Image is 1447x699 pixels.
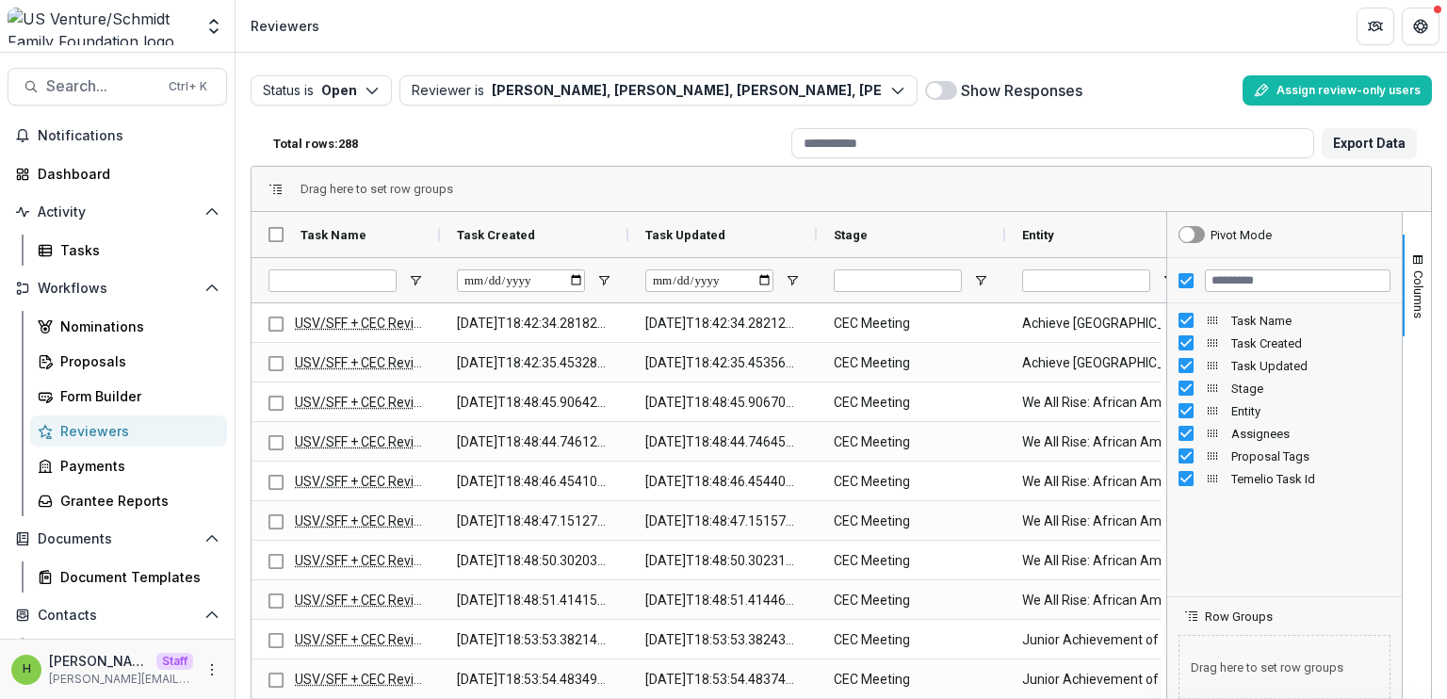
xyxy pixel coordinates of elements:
[30,485,227,516] a: Grantee Reports
[156,653,193,670] p: Staff
[1231,359,1390,373] span: Task Updated
[1022,423,1177,462] span: We All Rise: African American Resource Center Inc.
[1231,404,1390,418] span: Entity
[295,632,431,647] a: USV/SFF + CEC Review
[295,553,431,568] a: USV/SFF + CEC Review
[60,456,212,476] div: Payments
[273,137,358,151] p: Total rows: 288
[295,355,431,370] a: USV/SFF + CEC Review
[785,273,800,288] button: Open Filter Menu
[1167,377,1402,399] div: Stage Column
[60,240,212,260] div: Tasks
[295,672,431,687] a: USV/SFF + CEC Review
[1231,427,1390,441] span: Assignees
[1167,422,1402,445] div: Assignees Column
[60,386,212,406] div: Form Builder
[645,463,800,501] span: [DATE]T18:48:46.454404Z
[30,311,227,342] a: Nominations
[1022,344,1177,382] span: Achieve [GEOGRAPHIC_DATA]
[399,75,918,106] button: Reviewer is[PERSON_NAME], [PERSON_NAME], [PERSON_NAME], [PERSON_NAME], [PERSON_NAME], [PERSON_NAM...
[1231,472,1390,486] span: Temelio Task Id
[834,660,988,699] span: CEC Meeting
[60,421,212,441] div: Reviewers
[23,663,31,675] div: Himanshu
[645,581,800,620] span: [DATE]T18:48:51.414463Z
[1022,269,1150,292] input: Entity Filter Input
[1022,383,1177,422] span: We All Rise: African American Resource Center Inc.
[165,76,211,97] div: Ctrl + K
[8,158,227,189] a: Dashboard
[1231,336,1390,350] span: Task Created
[457,542,611,580] span: [DATE]T18:48:50.302035Z
[1231,314,1390,328] span: Task Name
[1322,128,1417,158] button: Export Data
[645,502,800,541] span: [DATE]T18:48:47.151573Z
[1205,610,1273,624] span: Row Groups
[1022,463,1177,501] span: We All Rise: African American Resource Center Inc.
[30,381,227,412] a: Form Builder
[201,8,227,45] button: Open entity switcher
[645,660,800,699] span: [DATE]T18:53:54.483741Z
[834,344,988,382] span: CEC Meeting
[1022,228,1054,242] span: Entity
[834,383,988,422] span: CEC Meeting
[1231,449,1390,463] span: Proposal Tags
[1167,309,1402,490] div: Column List 8 Columns
[8,121,227,151] button: Notifications
[457,581,611,620] span: [DATE]T18:48:51.414157Z
[834,502,988,541] span: CEC Meeting
[1167,445,1402,467] div: Proposal Tags Column
[243,12,327,40] nav: breadcrumb
[1402,8,1439,45] button: Get Help
[201,658,223,681] button: More
[1167,354,1402,377] div: Task Updated Column
[457,228,535,242] span: Task Created
[645,542,800,580] span: [DATE]T18:48:50.302313Z
[301,228,366,242] span: Task Name
[645,423,800,462] span: [DATE]T18:48:44.746451Z
[645,228,725,242] span: Task Updated
[645,269,773,292] input: Task Updated Filter Input
[38,204,197,220] span: Activity
[457,463,611,501] span: [DATE]T18:48:46.454101Z
[645,383,800,422] span: [DATE]T18:48:45.906702Z
[834,304,988,343] span: CEC Meeting
[1167,467,1402,490] div: Temelio Task Id Column
[1022,581,1177,620] span: We All Rise: African American Resource Center Inc.
[30,415,227,447] a: Reviewers
[457,383,611,422] span: [DATE]T18:48:45.906421Z
[408,273,423,288] button: Open Filter Menu
[596,273,611,288] button: Open Filter Menu
[961,79,1082,102] label: Show Responses
[30,346,227,377] a: Proposals
[457,344,611,382] span: [DATE]T18:42:35.453288Z
[1411,270,1425,318] span: Columns
[38,531,197,547] span: Documents
[834,542,988,580] span: CEC Meeting
[1243,75,1432,106] button: Assign review-only users
[1022,660,1177,699] span: Junior Achievement of [US_STATE] ([GEOGRAPHIC_DATA] Region)
[38,281,197,297] span: Workflows
[295,434,431,449] a: USV/SFF + CEC Review
[1167,399,1402,422] div: Entity Column
[295,593,431,608] a: USV/SFF + CEC Review
[834,228,868,242] span: Stage
[251,75,392,106] button: Status isOpen
[8,600,227,630] button: Open Contacts
[60,351,212,371] div: Proposals
[1022,502,1177,541] span: We All Rise: African American Resource Center Inc.
[8,197,227,227] button: Open Activity
[973,273,988,288] button: Open Filter Menu
[645,344,800,382] span: [DATE]T18:42:35.453564Z
[645,621,800,659] span: [DATE]T18:53:53.382431Z
[38,608,197,624] span: Contacts
[1162,273,1177,288] button: Open Filter Menu
[834,621,988,659] span: CEC Meeting
[295,316,431,331] a: USV/SFF + CEC Review
[1022,542,1177,580] span: We All Rise: African American Resource Center Inc.
[8,273,227,303] button: Open Workflows
[301,182,453,196] span: Drag here to set row groups
[1211,228,1272,242] div: Pivot Mode
[1167,309,1402,332] div: Task Name Column
[60,567,212,587] div: Document Templates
